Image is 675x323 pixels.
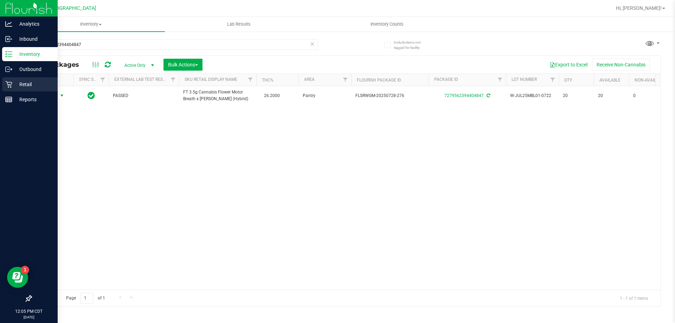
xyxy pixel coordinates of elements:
[512,77,537,82] a: Lot Number
[5,96,12,103] inline-svg: Reports
[5,66,12,73] inline-svg: Outbound
[303,92,347,99] span: Pantry
[545,59,592,71] button: Export to Excel
[486,93,490,98] span: Sync from Compliance System
[355,92,424,99] span: FLSRWGM-20250728-276
[5,35,12,43] inline-svg: Inbound
[494,74,506,86] a: Filter
[563,92,590,99] span: 20
[5,51,12,58] inline-svg: Inventory
[97,74,109,86] a: Filter
[313,17,461,32] a: Inventory Counts
[361,21,413,27] span: Inventory Counts
[598,92,625,99] span: 20
[218,21,260,27] span: Lab Results
[12,20,54,28] p: Analytics
[12,95,54,104] p: Reports
[165,17,313,32] a: Lab Results
[12,50,54,58] p: Inventory
[163,59,202,71] button: Bulk Actions
[635,78,666,83] a: Non-Available
[444,93,484,98] a: 7279562394404847
[3,315,54,320] p: [DATE]
[31,39,318,50] input: Search Package ID, Item Name, SKU, Lot or Part Number...
[167,74,179,86] a: Filter
[58,91,66,101] span: select
[185,77,237,82] a: Sku Retail Display Name
[17,21,165,27] span: Inventory
[245,74,256,86] a: Filter
[3,308,54,315] p: 12:05 PM CDT
[614,293,654,303] span: 1 - 1 of 1 items
[5,20,12,27] inline-svg: Analytics
[114,77,169,82] a: External Lab Test Result
[599,78,621,83] a: Available
[7,267,28,288] iframe: Resource center
[12,65,54,73] p: Outbound
[12,35,54,43] p: Inbound
[547,74,559,86] a: Filter
[592,59,650,71] button: Receive Non-Cannabis
[113,92,175,99] span: PASSED
[357,78,401,83] a: Flourish Package ID
[37,61,86,69] span: All Packages
[48,5,96,11] span: [GEOGRAPHIC_DATA]
[168,62,198,67] span: Bulk Actions
[510,92,554,99] span: W-JUL25MBL01-0722
[310,39,315,49] span: Clear
[434,77,458,82] a: Package ID
[60,293,111,304] span: Page of 1
[81,293,93,304] input: 1
[79,77,106,82] a: Sync Status
[5,81,12,88] inline-svg: Retail
[88,91,95,101] span: In Sync
[394,40,429,50] span: Include items not tagged for facility
[12,80,54,89] p: Retail
[340,74,351,86] a: Filter
[304,77,315,82] a: Area
[262,78,274,83] a: THC%
[183,89,252,102] span: FT 3.5g Cannabis Flower Motor Breath x [PERSON_NAME] (Hybrid)
[17,17,165,32] a: Inventory
[21,266,29,274] iframe: Resource center unread badge
[564,78,572,83] a: Qty
[261,91,283,101] span: 26.2000
[633,92,660,99] span: 0
[616,5,662,11] span: Hi, [PERSON_NAME]!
